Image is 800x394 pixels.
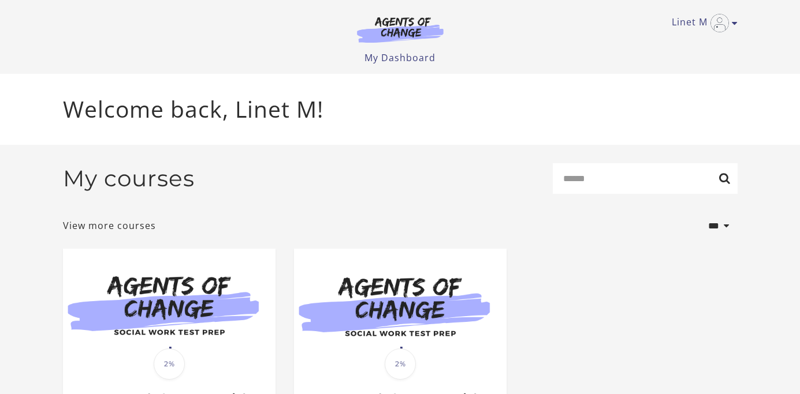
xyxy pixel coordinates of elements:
a: View more courses [63,219,156,232]
span: 2% [154,348,185,380]
p: Welcome back, Linet M! [63,92,738,126]
a: My Dashboard [364,51,436,64]
a: Toggle menu [672,14,732,32]
h2: My courses [63,165,195,192]
span: 2% [385,348,416,380]
img: Agents of Change Logo [345,16,456,43]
